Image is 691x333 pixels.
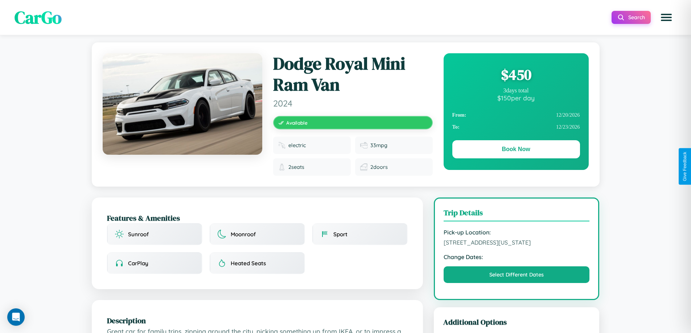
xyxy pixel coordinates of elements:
[452,121,580,133] div: 12 / 23 / 2026
[628,14,645,21] span: Search
[370,164,388,170] span: 2 doors
[444,266,590,283] button: Select Different Dates
[360,163,367,171] img: Doors
[107,213,408,223] h2: Features & Amenities
[231,231,256,238] span: Moonroof
[278,142,285,149] img: Fuel type
[128,231,149,238] span: Sunroof
[286,120,308,126] span: Available
[231,260,266,267] span: Heated Seats
[273,98,433,109] span: 2024
[15,5,62,29] span: CarGo
[443,317,590,327] h3: Additional Options
[682,152,687,181] div: Give Feedback
[370,142,387,149] span: 33 mpg
[452,94,580,102] div: $ 150 per day
[612,11,651,24] button: Search
[452,124,460,130] strong: To:
[452,109,580,121] div: 12 / 20 / 2026
[452,112,466,118] strong: From:
[333,231,347,238] span: Sport
[452,65,580,84] div: $ 450
[452,87,580,94] div: 3 days total
[444,253,590,261] strong: Change Dates:
[656,7,676,28] button: Open menu
[278,163,285,171] img: Seats
[107,315,408,326] h2: Description
[360,142,367,149] img: Fuel efficiency
[288,142,306,149] span: electric
[444,239,590,246] span: [STREET_ADDRESS][US_STATE]
[7,308,25,326] div: Open Intercom Messenger
[103,53,262,155] img: Dodge Royal Mini Ram Van 2024
[452,140,580,158] button: Book Now
[273,53,433,95] h1: Dodge Royal Mini Ram Van
[444,229,590,236] strong: Pick-up Location:
[288,164,304,170] span: 2 seats
[444,207,590,221] h3: Trip Details
[128,260,148,267] span: CarPlay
